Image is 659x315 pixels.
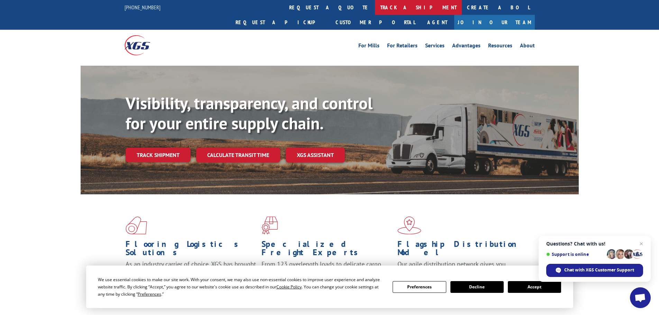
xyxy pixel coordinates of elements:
a: Request a pickup [230,15,330,30]
h1: Flagship Distribution Model [397,240,528,260]
h1: Flooring Logistics Solutions [126,240,256,260]
button: Preferences [393,281,446,293]
a: Services [425,43,445,50]
a: Join Our Team [454,15,535,30]
span: Support is online [546,252,604,257]
img: xgs-icon-total-supply-chain-intelligence-red [126,216,147,234]
img: xgs-icon-focused-on-flooring-red [262,216,278,234]
span: Chat with XGS Customer Support [564,267,634,273]
b: Visibility, transparency, and control for your entire supply chain. [126,92,373,134]
div: Cookie Consent Prompt [86,266,573,308]
a: Resources [488,43,512,50]
a: Calculate transit time [196,148,280,163]
a: Agent [420,15,454,30]
a: About [520,43,535,50]
a: Open chat [630,287,651,308]
a: XGS ASSISTANT [286,148,345,163]
a: For Mills [358,43,379,50]
a: [PHONE_NUMBER] [125,4,161,11]
h1: Specialized Freight Experts [262,240,392,260]
button: Decline [450,281,504,293]
span: Chat with XGS Customer Support [546,264,643,277]
span: Cookie Policy [276,284,302,290]
div: We use essential cookies to make our site work. With your consent, we may also use non-essential ... [98,276,384,298]
button: Accept [508,281,561,293]
a: Track shipment [126,148,191,162]
a: For Retailers [387,43,418,50]
span: As an industry carrier of choice, XGS has brought innovation and dedication to flooring logistics... [126,260,256,285]
span: Preferences [138,291,161,297]
img: xgs-icon-flagship-distribution-model-red [397,216,421,234]
span: Questions? Chat with us! [546,241,643,247]
a: Customer Portal [330,15,420,30]
p: From 123 overlength loads to delicate cargo, our experienced staff knows the best way to move you... [262,260,392,291]
span: Our agile distribution network gives you nationwide inventory management on demand. [397,260,525,276]
a: Advantages [452,43,480,50]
